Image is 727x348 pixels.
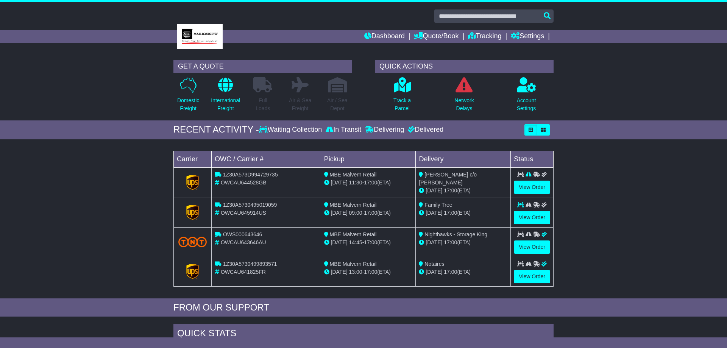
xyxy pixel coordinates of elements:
p: Network Delays [454,97,474,112]
span: 1Z30A5730499893571 [223,261,277,267]
td: Carrier [174,151,212,167]
a: Tracking [468,30,501,43]
div: GET A QUOTE [173,60,352,73]
a: Track aParcel [393,77,411,117]
p: Domestic Freight [177,97,199,112]
span: [DATE] [331,239,348,245]
img: GetCarrierServiceLogo [186,175,199,190]
span: [DATE] [331,269,348,275]
a: Quote/Book [414,30,459,43]
div: QUICK ACTIONS [375,60,554,73]
p: Air / Sea Depot [327,97,348,112]
div: In Transit [324,126,363,134]
span: 17:00 [444,269,457,275]
img: MBE Malvern [177,24,223,49]
span: MBE Malvern Retail [330,172,377,178]
span: Family Tree [424,202,452,208]
span: OWCAU643646AU [221,239,266,245]
img: TNT_Domestic.png [178,237,207,247]
div: RECENT ACTIVITY - [173,124,259,135]
span: 17:00 [444,210,457,216]
a: View Order [514,181,550,194]
div: - (ETA) [324,209,413,217]
span: 1Z30A5730495019059 [223,202,277,208]
span: [DATE] [426,269,442,275]
span: [DATE] [331,179,348,186]
div: - (ETA) [324,239,413,247]
a: View Order [514,211,550,224]
td: Delivery [416,151,511,167]
a: View Order [514,270,550,283]
span: 14:45 [349,239,362,245]
span: Nighthawks - Storage King [424,231,487,237]
a: Settings [511,30,544,43]
span: MBE Malvern Retail [330,202,377,208]
span: OWCAU641825FR [221,269,266,275]
span: 11:30 [349,179,362,186]
div: - (ETA) [324,179,413,187]
p: Track a Parcel [393,97,411,112]
div: (ETA) [419,187,507,195]
div: Delivered [406,126,443,134]
td: OWC / Carrier # [212,151,321,167]
p: International Freight [211,97,240,112]
span: MBE Malvern Retail [330,261,377,267]
span: [DATE] [426,239,442,245]
a: DomesticFreight [177,77,200,117]
p: Account Settings [517,97,536,112]
a: Dashboard [364,30,405,43]
span: 17:00 [364,239,377,245]
span: [DATE] [426,187,442,194]
div: Waiting Collection [259,126,324,134]
img: GetCarrierServiceLogo [186,205,199,220]
span: Notaires [424,261,444,267]
span: MBE Malvern Retail [330,231,377,237]
p: Air & Sea Freight [289,97,311,112]
a: NetworkDelays [454,77,474,117]
span: OWCAU645914US [221,210,266,216]
a: View Order [514,240,550,254]
span: [PERSON_NAME] c/o [PERSON_NAME] [419,172,477,186]
div: (ETA) [419,268,507,276]
td: Pickup [321,151,416,167]
span: [DATE] [426,210,442,216]
div: FROM OUR SUPPORT [173,302,554,313]
a: InternationalFreight [211,77,240,117]
span: 17:00 [364,269,377,275]
img: GetCarrierServiceLogo [186,264,199,279]
div: Quick Stats [173,324,554,345]
span: 17:00 [364,210,377,216]
div: Delivering [363,126,406,134]
span: 09:00 [349,210,362,216]
div: (ETA) [419,209,507,217]
span: OWS000643646 [223,231,262,237]
td: Status [511,151,554,167]
a: AccountSettings [516,77,537,117]
div: - (ETA) [324,268,413,276]
p: Full Loads [253,97,272,112]
div: (ETA) [419,239,507,247]
span: OWCAU644528GB [221,179,267,186]
span: 17:00 [444,187,457,194]
span: [DATE] [331,210,348,216]
span: 13:00 [349,269,362,275]
span: 1Z30A573D994729735 [223,172,278,178]
span: 17:00 [444,239,457,245]
span: 17:00 [364,179,377,186]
